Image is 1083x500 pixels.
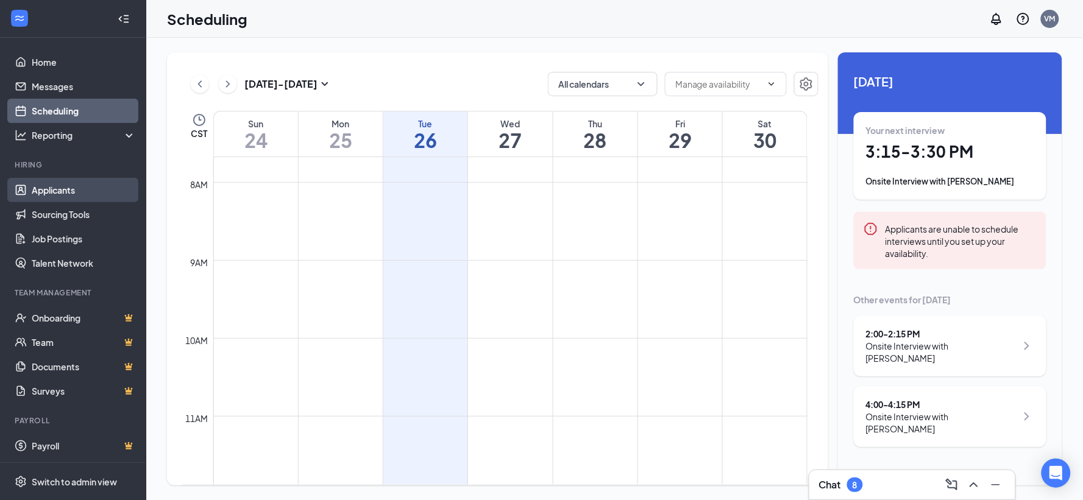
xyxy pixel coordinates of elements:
svg: WorkstreamLogo [13,12,26,24]
div: Hiring [15,160,133,170]
a: August 24, 2025 [214,111,298,157]
a: SurveysCrown [32,379,136,403]
button: Settings [794,72,818,96]
button: ChevronUp [964,475,984,495]
a: August 29, 2025 [638,111,722,157]
button: ChevronLeft [191,75,209,93]
svg: ChevronRight [222,77,234,91]
svg: ChevronLeft [194,77,206,91]
svg: Settings [15,476,27,488]
a: August 27, 2025 [468,111,552,157]
a: August 30, 2025 [723,111,807,157]
button: ComposeMessage [942,475,962,495]
div: 9am [188,256,211,269]
h3: [DATE] - [DATE] [244,77,318,91]
svg: Notifications [989,12,1004,26]
a: Talent Network [32,251,136,275]
div: Sat [723,118,807,130]
a: Sourcing Tools [32,202,136,227]
h1: 30 [723,130,807,150]
h1: 28 [553,130,637,150]
svg: ChevronRight [1020,339,1034,353]
div: Mon [299,118,383,130]
div: Payroll [15,415,133,426]
div: 4:00 - 4:15 PM [866,398,1017,410]
h1: 26 [383,130,467,150]
svg: Minimize [989,477,1003,492]
svg: QuestionInfo [1016,12,1031,26]
h1: 27 [468,130,552,150]
h1: 24 [214,130,298,150]
div: VM [1045,13,1056,24]
svg: Collapse [118,13,130,25]
svg: ChevronDown [767,79,776,89]
a: August 25, 2025 [299,111,383,157]
a: Home [32,50,136,74]
a: TeamCrown [32,330,136,354]
div: Wed [468,118,552,130]
button: Minimize [986,475,1006,495]
a: Scheduling [32,99,136,123]
div: Your next interview [866,124,1034,136]
a: Applicants [32,178,136,202]
h1: 3:15 - 3:30 PM [866,141,1034,162]
a: DocumentsCrown [32,354,136,379]
div: Team Management [15,287,133,298]
svg: Clock [192,113,207,127]
input: Manage availability [675,77,762,91]
a: August 26, 2025 [383,111,467,157]
div: Sun [214,118,298,130]
div: Open Intercom Messenger [1042,459,1071,488]
div: 2:00 - 2:15 PM [866,328,1017,340]
div: Reporting [32,129,137,141]
svg: Analysis [15,129,27,141]
div: Fri [638,118,722,130]
div: Applicants are unable to schedule interviews until you set up your availability. [886,222,1037,259]
svg: ComposeMessage [945,477,959,492]
button: ChevronRight [219,75,237,93]
div: Onsite Interview with [PERSON_NAME] [866,340,1017,364]
h1: 29 [638,130,722,150]
svg: SmallChevronDown [318,77,332,91]
a: PayrollCrown [32,434,136,458]
svg: Error [864,222,878,236]
svg: Settings [799,77,814,91]
div: Onsite Interview with [PERSON_NAME] [866,410,1017,435]
button: All calendarsChevronDown [548,72,658,96]
a: Job Postings [32,227,136,251]
div: Switch to admin view [32,476,117,488]
svg: ChevronDown [635,78,647,90]
svg: ChevronUp [967,477,981,492]
svg: ChevronRight [1020,409,1034,424]
a: August 28, 2025 [553,111,637,157]
div: 10am [183,334,211,347]
h3: Chat [819,478,841,491]
div: Other events for [DATE] [854,294,1046,306]
div: Onsite Interview with [PERSON_NAME] [866,175,1034,188]
span: CST [191,127,207,139]
span: [DATE] [854,72,1046,91]
div: Tue [383,118,467,130]
h1: 25 [299,130,383,150]
h1: Scheduling [167,9,247,29]
div: 8am [188,178,211,191]
a: Messages [32,74,136,99]
a: OnboardingCrown [32,306,136,330]
div: 11am [183,412,211,425]
div: 8 [853,480,858,490]
div: Thu [553,118,637,130]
